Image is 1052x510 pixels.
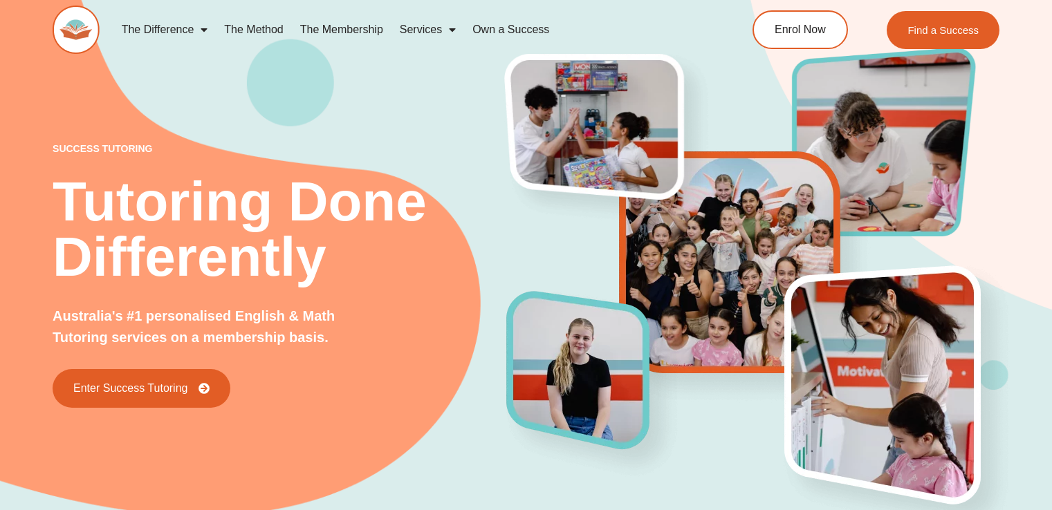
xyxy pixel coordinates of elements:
span: Enter Success Tutoring [73,383,187,394]
a: Find a Success [887,11,999,49]
nav: Menu [113,14,699,46]
p: success tutoring [53,144,507,153]
a: The Method [216,14,291,46]
a: Services [391,14,464,46]
a: Own a Success [464,14,557,46]
span: Enrol Now [775,24,826,35]
span: Find a Success [907,25,979,35]
a: The Membership [292,14,391,46]
h2: Tutoring Done Differently [53,174,507,285]
a: Enter Success Tutoring [53,369,230,408]
a: The Difference [113,14,216,46]
p: Australia's #1 personalised English & Math Tutoring services on a membership basis. [53,305,385,348]
a: Enrol Now [753,10,848,49]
